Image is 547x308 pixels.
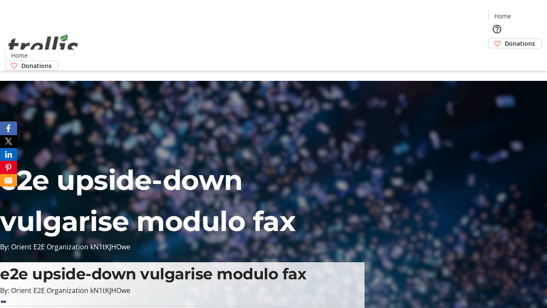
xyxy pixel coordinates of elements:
span: Home [494,12,511,21]
span: Donations [21,61,52,70]
span: Donations [505,39,535,48]
img: Orient E2E Organization kN1tKJHOwe's Logo [5,25,81,68]
a: Donations [488,38,542,48]
button: Help [488,21,506,38]
a: Donations [5,61,59,71]
button: Cart [488,48,506,65]
a: Home [489,12,516,21]
span: Home [11,51,28,60]
a: Home [6,51,33,60]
